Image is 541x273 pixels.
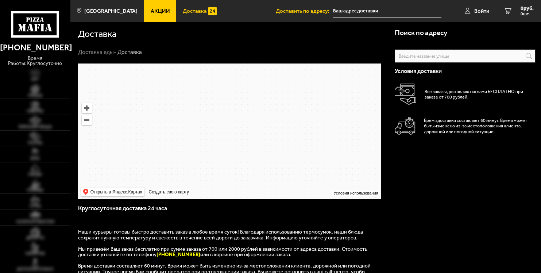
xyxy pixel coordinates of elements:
a: Условия использования [334,191,378,195]
b: [PHONE_NUMBER] [156,251,200,258]
a: Создать свою карту [147,189,190,195]
h3: Поиск по адресу [395,29,447,36]
a: Доставка еды- [78,49,116,55]
h3: Круглосуточная доставка 24 часа [78,204,381,218]
input: Ваш адрес доставки [333,4,441,18]
span: Войти [474,8,489,14]
span: 0 руб. [521,6,534,11]
ymaps: Открыть в Яндекс.Картах [90,188,142,196]
img: Оплата доставки [395,84,416,105]
h1: Доставка [78,30,116,39]
span: Наши курьеры готовы быстро доставить заказ в любое время суток! Благодаря использованию термосумо... [78,229,363,241]
h3: Условия доставки [395,68,536,74]
span: Акции [151,8,170,14]
img: 15daf4d41897b9f0e9f617042186c801.svg [208,7,217,15]
span: Доставить по адресу: [276,8,333,14]
input: Введите название улицы [395,49,536,63]
span: Мы привезём Ваш заказ бесплатно при сумме заказа от 700 или 2000 рублей в зависимости от адреса д... [78,246,367,258]
p: Время доставки составляет 60 минут. Время может быть изменено из-за местоположения клиента, дорож... [424,118,536,134]
p: Все заказы доставляются нами БЕСПЛАТНО при заказе от 700 рублей. [425,89,536,100]
span: [GEOGRAPHIC_DATA] [84,8,138,14]
ymaps: Открыть в Яндекс.Картах [81,188,144,196]
span: 0 шт. [521,12,534,16]
img: Автомобиль доставки [395,117,416,135]
span: Доставка [183,8,207,14]
div: Доставка [117,49,142,56]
